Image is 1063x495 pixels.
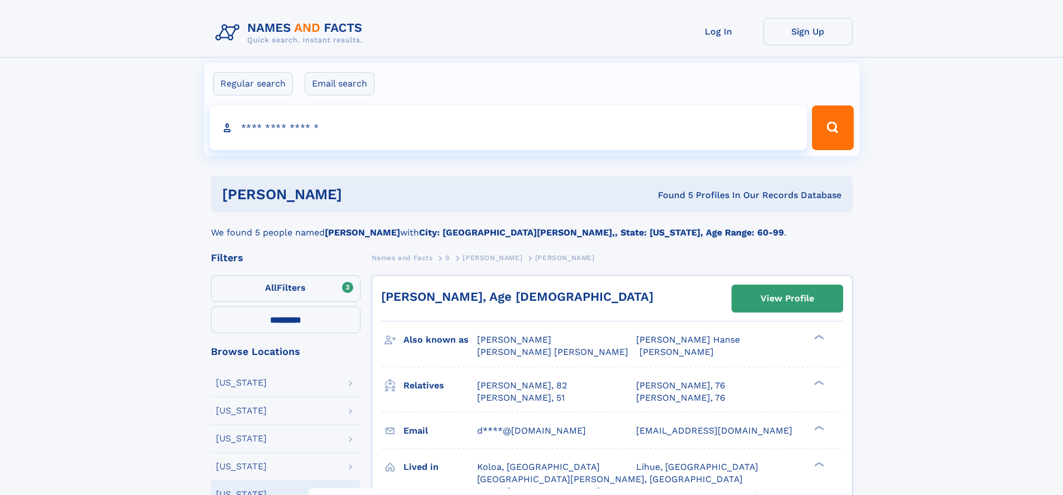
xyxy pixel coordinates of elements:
[636,392,725,404] a: [PERSON_NAME], 76
[811,379,825,386] div: ❯
[763,18,853,45] a: Sign Up
[265,282,277,293] span: All
[500,189,841,201] div: Found 5 Profiles In Our Records Database
[211,213,853,239] div: We found 5 people named with .
[811,460,825,468] div: ❯
[477,474,743,484] span: [GEOGRAPHIC_DATA][PERSON_NAME], [GEOGRAPHIC_DATA]
[210,105,807,150] input: search input
[211,18,372,48] img: Logo Names and Facts
[403,330,477,349] h3: Also known as
[211,253,360,263] div: Filters
[445,251,450,265] a: S
[477,334,551,345] span: [PERSON_NAME]
[216,378,267,387] div: [US_STATE]
[445,254,450,262] span: S
[216,406,267,415] div: [US_STATE]
[811,334,825,341] div: ❯
[213,72,293,95] label: Regular search
[732,285,843,312] a: View Profile
[403,376,477,395] h3: Relatives
[812,105,853,150] button: Search Button
[674,18,763,45] a: Log In
[403,421,477,440] h3: Email
[305,72,374,95] label: Email search
[535,254,595,262] span: [PERSON_NAME]
[636,379,725,392] a: [PERSON_NAME], 76
[211,275,360,302] label: Filters
[477,392,565,404] a: [PERSON_NAME], 51
[811,424,825,431] div: ❯
[372,251,433,265] a: Names and Facts
[403,458,477,477] h3: Lived in
[639,347,714,357] span: [PERSON_NAME]
[636,334,740,345] span: [PERSON_NAME] Hanse
[463,251,522,265] a: [PERSON_NAME]
[636,425,792,436] span: [EMAIL_ADDRESS][DOMAIN_NAME]
[761,286,814,311] div: View Profile
[463,254,522,262] span: [PERSON_NAME]
[216,462,267,471] div: [US_STATE]
[477,462,600,472] span: Koloa, [GEOGRAPHIC_DATA]
[222,188,500,201] h1: [PERSON_NAME]
[381,290,653,304] a: [PERSON_NAME], Age [DEMOGRAPHIC_DATA]
[477,347,628,357] span: [PERSON_NAME] [PERSON_NAME]
[477,379,567,392] a: [PERSON_NAME], 82
[211,347,360,357] div: Browse Locations
[419,227,784,238] b: City: [GEOGRAPHIC_DATA][PERSON_NAME],, State: [US_STATE], Age Range: 60-99
[636,462,758,472] span: Lihue, [GEOGRAPHIC_DATA]
[325,227,400,238] b: [PERSON_NAME]
[216,434,267,443] div: [US_STATE]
